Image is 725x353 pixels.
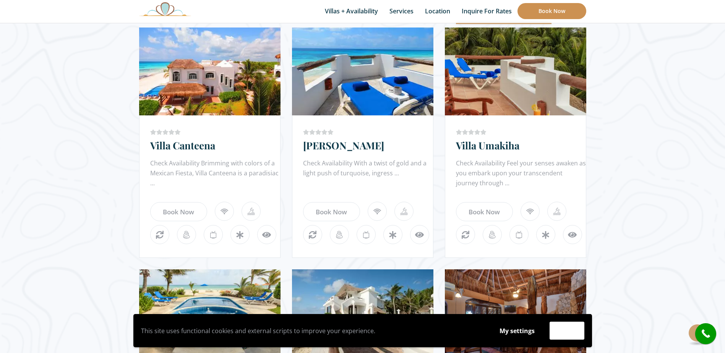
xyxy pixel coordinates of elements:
button: Accept [550,322,584,340]
p: This site uses functional cookies and external scripts to improve your experience. [141,325,485,337]
img: Awesome Logo [139,2,191,16]
div: Check Availability Feel your senses awaken as you embark upon your transcendent journey through ... [456,158,586,189]
a: Book Now [303,202,360,221]
a: Villa Umakiha [456,139,519,152]
a: Book Now [150,202,207,221]
a: call [695,323,716,344]
div: Check Availability Brimming with colors of a Mexican Fiesta, Villa Canteena is a paradisiac ... [150,158,280,189]
button: My settings [492,322,542,340]
a: Book Now [517,3,586,19]
a: Villa Canteena [150,139,215,152]
div: Check Availability With a twist of gold and a light push of turquoise, ingress ... [303,158,433,189]
a: [PERSON_NAME] [303,139,384,152]
i: call [697,325,714,342]
a: Book Now [456,202,513,221]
